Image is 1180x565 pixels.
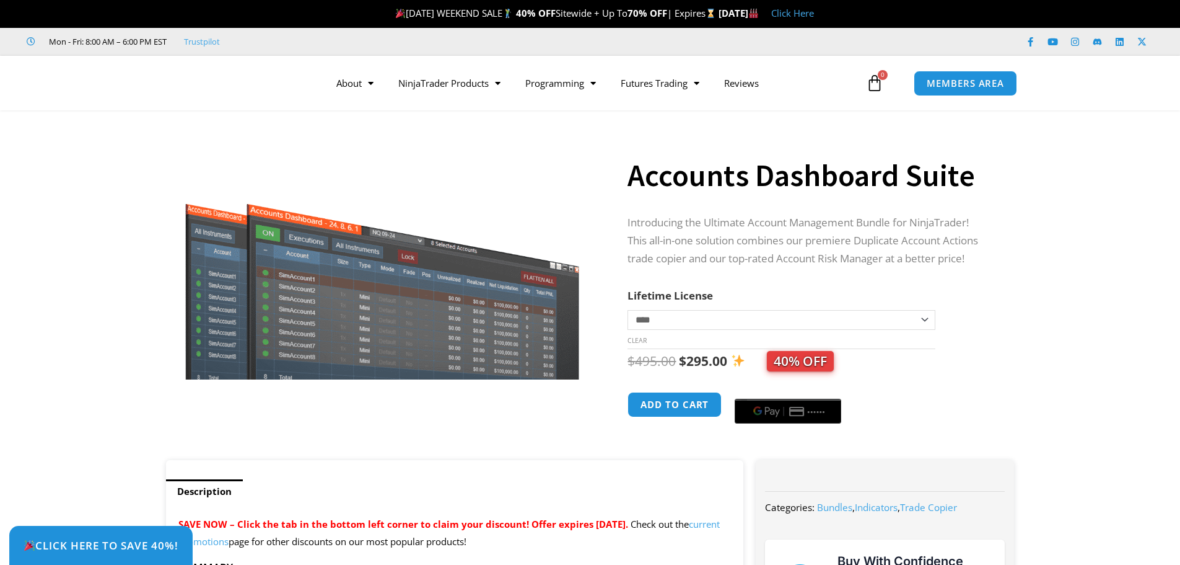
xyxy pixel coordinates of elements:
label: Lifetime License [627,288,713,303]
span: MEMBERS AREA [927,79,1004,88]
span: 0 [878,70,888,80]
img: ✨ [732,354,745,367]
h1: Accounts Dashboard Suite [627,154,989,197]
p: Introducing the Ultimate Account Management Bundle for NinjaTrader! This all-in-one solution comb... [627,214,989,268]
a: Clear options [627,336,647,345]
a: Trustpilot [184,34,220,49]
strong: 70% OFF [627,7,667,19]
span: Click Here to save 40%! [24,540,178,551]
a: MEMBERS AREA [914,71,1017,96]
a: NinjaTrader Products [386,69,513,97]
span: , , [817,501,957,514]
strong: [DATE] [719,7,759,19]
span: 40% OFF [767,351,834,371]
img: ⌛ [706,9,715,18]
img: 🎉 [396,9,405,18]
span: $ [679,352,686,370]
span: $ [627,352,635,370]
text: •••••• [808,407,827,416]
nav: Menu [324,69,863,97]
a: Programming [513,69,608,97]
img: 🏌️‍♂️ [503,9,512,18]
span: Categories: [765,501,815,514]
p: Check out the page for other discounts on our most popular products! [178,516,732,551]
span: [DATE] WEEKEND SALE Sitewide + Up To | Expires [393,7,718,19]
button: Add to cart [627,392,722,417]
img: Screenshot 2024-08-26 155710eeeee [183,132,582,450]
img: LogoAI | Affordable Indicators – NinjaTrader [146,61,279,105]
bdi: 495.00 [627,352,676,370]
a: Bundles [817,501,852,514]
a: Indicators [855,501,898,514]
a: About [324,69,386,97]
a: 🎉Click Here to save 40%! [9,526,193,565]
a: 0 [847,65,902,101]
bdi: 295.00 [679,352,727,370]
a: Reviews [712,69,771,97]
a: Futures Trading [608,69,712,97]
img: 🏭 [749,9,758,18]
a: Click Here [771,7,814,19]
iframe: Secure payment input frame [732,390,844,391]
a: Trade Copier [900,501,957,514]
a: Description [166,479,243,504]
strong: 40% OFF [516,7,556,19]
span: Mon - Fri: 8:00 AM – 6:00 PM EST [46,34,167,49]
img: 🎉 [24,540,35,551]
button: Buy with GPay [735,399,841,424]
span: SAVE NOW – Click the tab in the bottom left corner to claim your discount! Offer expires [DATE]. [178,518,628,530]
